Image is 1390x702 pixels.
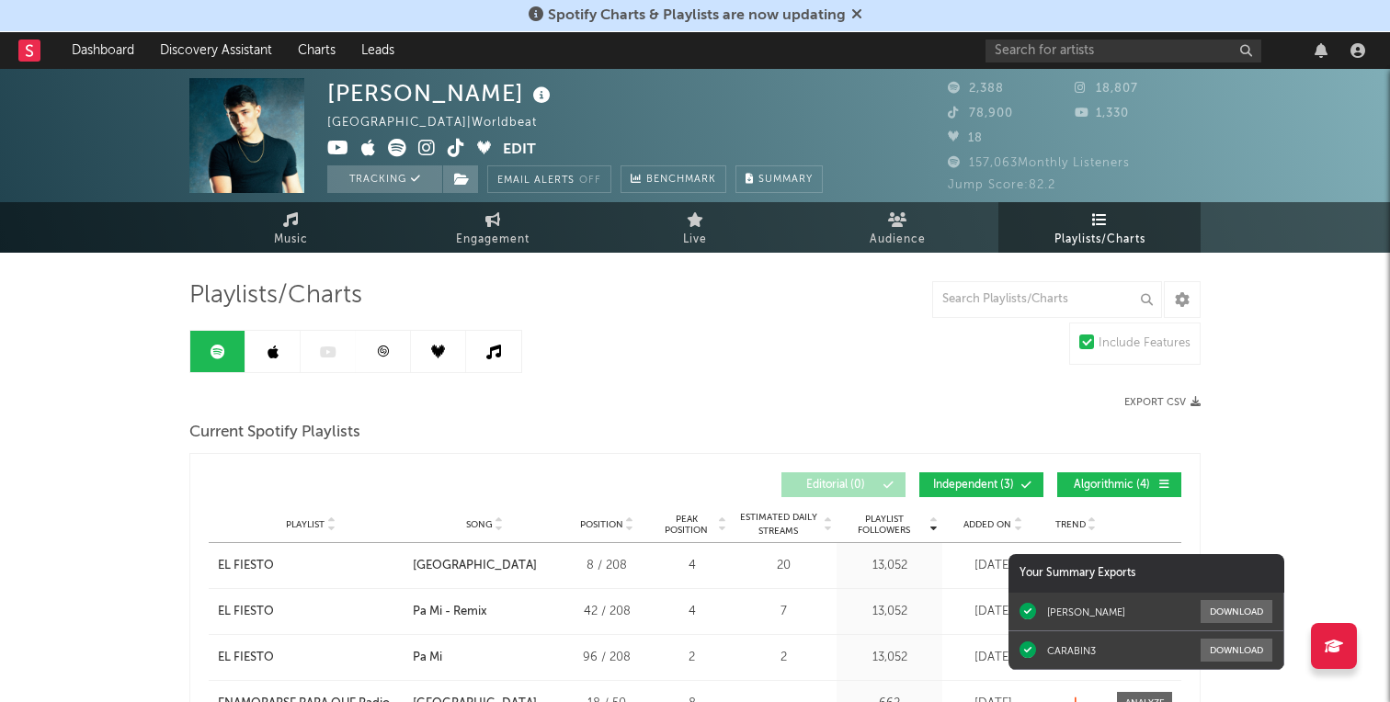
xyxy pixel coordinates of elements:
span: Audience [870,229,926,251]
span: 18,807 [1075,83,1138,95]
span: Trend [1055,519,1086,530]
a: EL FIESTO [218,649,404,667]
span: Estimated Daily Streams [735,511,821,538]
div: 42 / 208 [565,603,648,621]
span: Editorial ( 0 ) [793,480,878,491]
div: 8 / 208 [565,557,648,575]
div: [GEOGRAPHIC_DATA] | Worldbeat [327,112,558,134]
div: [DATE] [947,603,1039,621]
span: Playlists/Charts [1054,229,1145,251]
div: 20 [735,557,832,575]
div: 4 [657,557,726,575]
span: 18 [948,132,983,144]
button: Algorithmic(4) [1057,472,1181,497]
div: Pa Mi [413,649,442,667]
div: Pa Mi - Remix [413,603,487,621]
span: Added On [963,519,1011,530]
button: Independent(3) [919,472,1043,497]
span: Spotify Charts & Playlists are now updating [548,8,846,23]
span: Music [274,229,308,251]
a: Music [189,202,392,253]
em: Off [579,175,601,186]
div: EL FIESTO [218,557,274,575]
a: Dashboard [59,32,147,69]
div: [DATE] [947,557,1039,575]
button: Email AlertsOff [487,165,611,193]
button: Summary [735,165,823,193]
div: [DATE] [947,649,1039,667]
a: Discovery Assistant [147,32,285,69]
div: 96 / 208 [565,649,648,667]
a: Audience [796,202,998,253]
span: Peak Position [657,514,715,536]
div: EL FIESTO [218,603,274,621]
a: EL FIESTO [218,557,404,575]
div: 13,052 [841,557,938,575]
button: Tracking [327,165,442,193]
button: Edit [503,139,536,162]
span: 78,900 [948,108,1013,119]
button: Export CSV [1124,397,1201,408]
button: Download [1201,600,1272,623]
a: Playlists/Charts [998,202,1201,253]
span: Playlists/Charts [189,285,362,307]
button: Editorial(0) [781,472,906,497]
div: [PERSON_NAME] [1047,606,1125,618]
span: Live [683,229,707,251]
a: Engagement [392,202,594,253]
span: Song [466,519,493,530]
div: CARABIN3 [1047,644,1096,657]
span: Engagement [456,229,530,251]
span: 1,330 [1075,108,1129,119]
a: Benchmark [621,165,726,193]
span: 2,388 [948,83,1004,95]
span: Jump Score: 82.2 [948,179,1055,191]
a: Leads [348,32,407,69]
span: Independent ( 3 ) [931,480,1016,491]
span: Summary [758,175,813,185]
input: Search for artists [986,40,1261,62]
div: 2 [657,649,726,667]
div: [PERSON_NAME] [327,78,555,108]
div: 2 [735,649,832,667]
span: 157,063 Monthly Listeners [948,157,1130,169]
div: [GEOGRAPHIC_DATA] [413,557,537,575]
span: Current Spotify Playlists [189,422,360,444]
button: Download [1201,639,1272,662]
span: Position [580,519,623,530]
div: 7 [735,603,832,621]
span: Benchmark [646,169,716,191]
input: Search Playlists/Charts [932,281,1162,318]
a: EL FIESTO [218,603,404,621]
div: EL FIESTO [218,649,274,667]
div: Your Summary Exports [1008,554,1284,593]
span: Playlist [286,519,325,530]
div: 13,052 [841,649,938,667]
a: Live [594,202,796,253]
span: Playlist Followers [841,514,927,536]
span: Dismiss [851,8,862,23]
a: Charts [285,32,348,69]
div: 4 [657,603,726,621]
div: 13,052 [841,603,938,621]
span: Algorithmic ( 4 ) [1069,480,1154,491]
div: Include Features [1099,333,1191,355]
